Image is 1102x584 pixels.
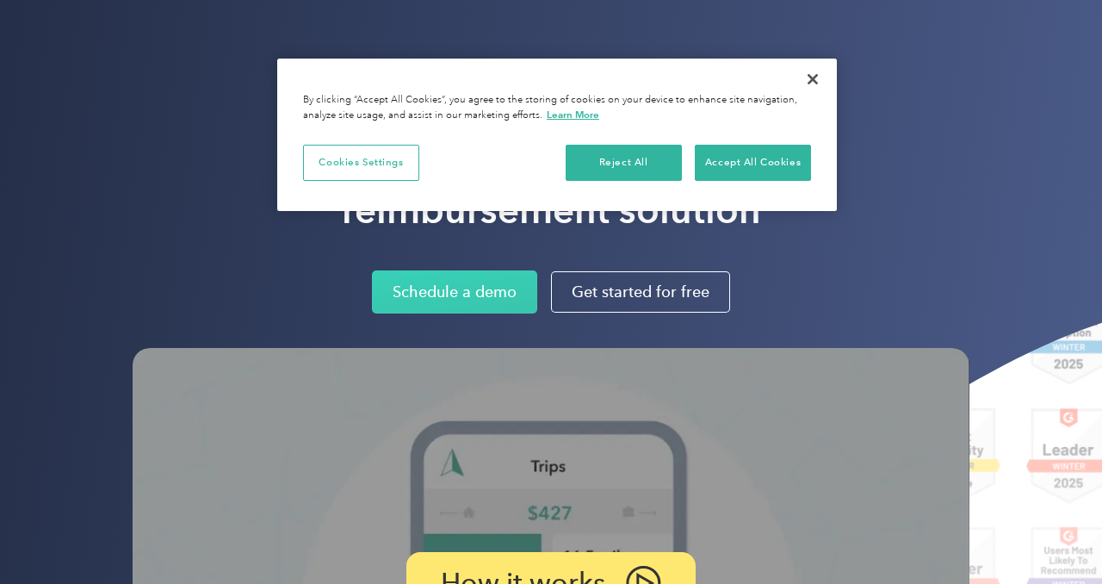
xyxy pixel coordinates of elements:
[695,145,811,181] button: Accept All Cookies
[127,103,214,139] input: Submit
[547,109,599,121] a: More information about your privacy, opens in a new tab
[551,271,730,313] a: Get started for free
[277,59,837,211] div: Privacy
[372,270,537,314] a: Schedule a demo
[794,60,832,98] button: Close
[277,59,837,211] div: Cookie banner
[566,145,682,181] button: Reject All
[303,93,811,123] div: By clicking “Accept All Cookies”, you agree to the storing of cookies on your device to enhance s...
[303,145,419,181] button: Cookies Settings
